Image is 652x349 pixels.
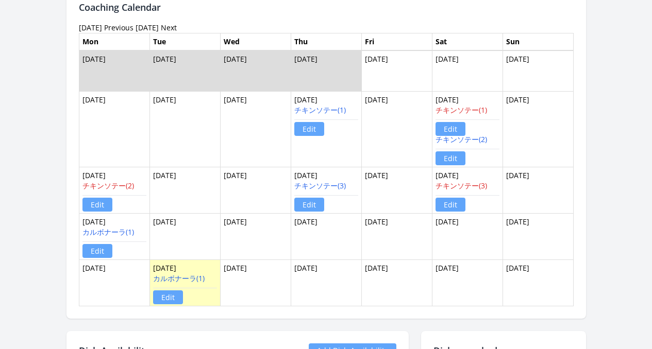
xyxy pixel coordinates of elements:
td: [DATE] [220,167,291,214]
td: [DATE] [361,50,432,92]
td: [DATE] [291,260,361,306]
td: [DATE] [220,214,291,260]
td: [DATE] [149,167,220,214]
td: [DATE] [432,92,503,167]
a: カルボナーラ(1) [153,273,205,283]
th: Thu [291,33,361,50]
a: チキンソテー(2) [82,181,134,190]
th: Wed [220,33,291,50]
td: [DATE] [432,50,503,92]
th: Mon [79,33,149,50]
td: [DATE] [220,260,291,306]
td: [DATE] [149,50,220,92]
a: Edit [153,290,183,304]
time: [DATE] [79,23,102,32]
td: [DATE] [220,50,291,92]
a: Next [161,23,177,32]
th: Fri [361,33,432,50]
td: [DATE] [79,167,149,214]
td: [DATE] [503,214,573,260]
td: [DATE] [149,214,220,260]
td: [DATE] [361,167,432,214]
a: [DATE] [136,23,159,32]
td: [DATE] [432,260,503,306]
td: [DATE] [503,167,573,214]
td: [DATE] [361,260,432,306]
td: [DATE] [291,50,361,92]
td: [DATE] [149,92,220,167]
td: [DATE] [432,214,503,260]
td: [DATE] [503,260,573,306]
td: [DATE] [361,214,432,260]
a: カルボナーラ(1) [82,227,134,237]
a: チキンソテー(1) [436,105,487,115]
a: Edit [436,151,465,165]
th: Sun [503,33,573,50]
th: Tue [149,33,220,50]
a: Edit [82,244,112,258]
a: Edit [436,198,465,212]
a: チキンソテー(3) [294,181,346,190]
td: [DATE] [291,214,361,260]
th: Sat [432,33,503,50]
td: [DATE] [149,260,220,306]
td: [DATE] [291,92,361,167]
a: Edit [82,198,112,212]
a: チキンソテー(1) [294,105,346,115]
a: チキンソテー(3) [436,181,487,190]
td: [DATE] [503,92,573,167]
td: [DATE] [291,167,361,214]
td: [DATE] [220,92,291,167]
td: [DATE] [79,214,149,260]
a: Edit [294,198,324,212]
a: Edit [436,122,465,136]
td: [DATE] [79,92,149,167]
a: チキンソテー(2) [436,134,487,144]
td: [DATE] [432,167,503,214]
td: [DATE] [503,50,573,92]
td: [DATE] [79,260,149,306]
a: Previous [104,23,133,32]
td: [DATE] [361,92,432,167]
td: [DATE] [79,50,149,92]
a: Edit [294,122,324,136]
